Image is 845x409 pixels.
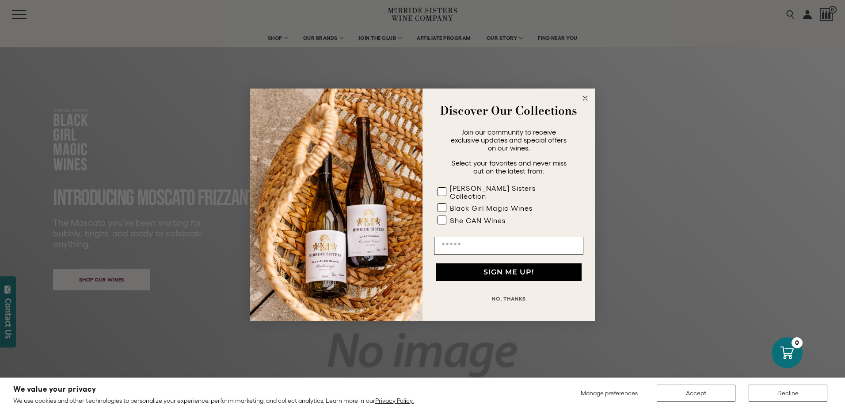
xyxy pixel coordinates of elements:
[450,184,566,200] div: [PERSON_NAME] Sisters Collection
[450,216,506,224] div: She CAN Wines
[581,390,638,397] span: Manage preferences
[13,386,414,393] h2: We value your privacy
[13,397,414,405] p: We use cookies and other technologies to personalize your experience, perform marketing, and coll...
[450,204,533,212] div: Black Girl Magic Wines
[250,89,422,321] img: 42653730-7e35-4af7-a99d-12bf478283cf.jpeg
[792,337,803,348] div: 0
[580,93,590,104] button: Close dialog
[440,102,577,119] strong: Discover Our Collections
[434,290,583,308] button: NO, THANKS
[451,128,567,152] span: Join our community to receive exclusive updates and special offers on our wines.
[375,397,414,404] a: Privacy Policy.
[434,237,583,255] input: Email
[749,385,827,402] button: Decline
[451,159,567,175] span: Select your favorites and never miss out on the latest from:
[575,385,643,402] button: Manage preferences
[657,385,735,402] button: Accept
[436,263,582,281] button: SIGN ME UP!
